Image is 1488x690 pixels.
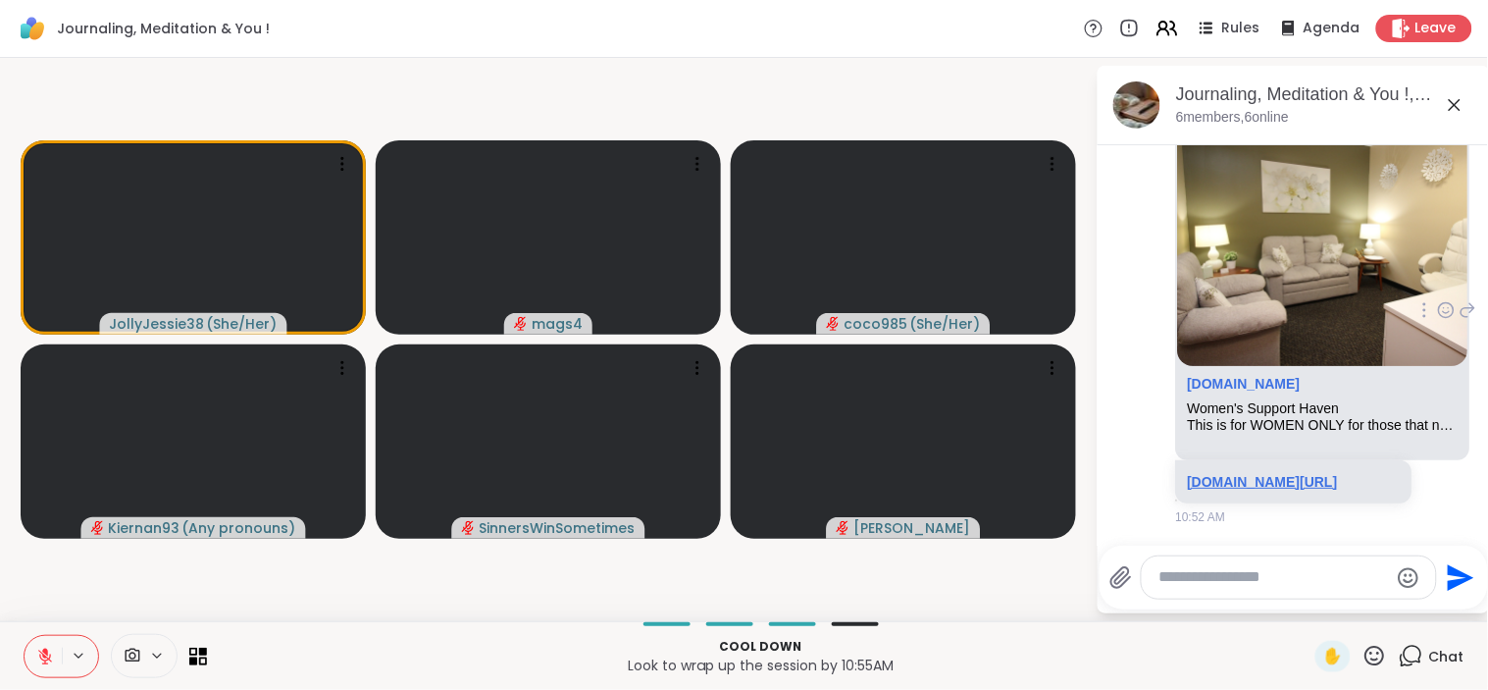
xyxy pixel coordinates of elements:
[207,314,278,334] span: ( She/Her )
[1176,508,1226,526] span: 10:52 AM
[1188,376,1301,392] a: Attachment
[837,521,850,535] span: audio-muted
[462,521,476,535] span: audio-muted
[16,12,49,45] img: ShareWell Logomark
[480,518,636,538] span: SinnersWinSometimes
[1159,567,1388,588] textarea: Type your message
[182,518,296,538] span: ( Any pronouns )
[1323,645,1343,668] span: ✋
[845,314,908,334] span: coco985
[1176,108,1289,128] p: 6 members, 6 online
[1113,81,1160,129] img: Journaling, Meditation & You !, Oct 15
[854,518,971,538] span: [PERSON_NAME]
[1415,19,1457,38] span: Leave
[1188,400,1459,417] div: Women's Support Haven
[219,638,1304,656] p: Cool down
[1222,19,1260,38] span: Rules
[1304,19,1360,38] span: Agenda
[1178,122,1468,366] img: Women's Support Haven
[1397,566,1420,590] button: Emoji picker
[1176,82,1474,107] div: Journaling, Meditation & You !, [DATE]
[532,314,583,334] span: mags4
[514,317,528,331] span: audio-muted
[91,521,105,535] span: audio-muted
[219,656,1304,675] p: Look to wrap up the session by 10:55AM
[910,314,981,334] span: ( She/Her )
[1188,417,1459,434] div: This is for WOMEN ONLY for those that need support in all areas of life
[1429,647,1464,666] span: Chat
[57,19,270,38] span: Journaling, Meditation & You !
[1188,474,1338,490] a: [DOMAIN_NAME][URL]
[109,518,180,538] span: Kiernan93
[1437,556,1481,600] button: Send
[110,314,205,334] span: JollyJessie38
[827,317,841,331] span: audio-muted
